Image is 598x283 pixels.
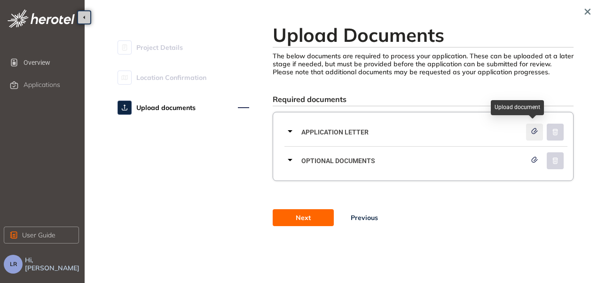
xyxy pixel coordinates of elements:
[136,98,196,117] span: Upload documents
[284,147,567,175] div: Optional documents
[10,261,17,267] span: LR
[334,209,395,226] button: Previous
[351,212,378,223] span: Previous
[301,127,526,137] span: Application letter
[24,53,77,72] span: Overview
[24,81,60,89] span: Applications
[301,156,526,166] span: Optional documents
[284,118,567,146] div: Application letter
[273,94,346,104] span: Required documents
[4,227,79,244] button: User Guide
[136,68,206,87] span: Location Confirmation
[4,255,23,274] button: LR
[273,52,574,76] div: The below documents are required to process your application. These can be uploaded at a later st...
[136,38,183,57] span: Project Details
[273,24,574,46] h2: Upload Documents
[25,256,81,272] span: Hi, [PERSON_NAME]
[491,100,544,115] div: Upload document
[8,9,75,28] img: logo
[273,209,334,226] button: Next
[296,212,311,223] span: Next
[22,230,55,240] span: User Guide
